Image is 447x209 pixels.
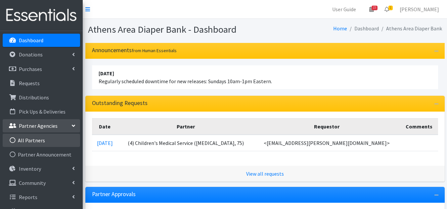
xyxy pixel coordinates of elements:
img: HumanEssentials [3,4,80,26]
a: Home [333,25,347,32]
td: <[EMAIL_ADDRESS][PERSON_NAME][DOMAIN_NAME]> [253,135,400,151]
h3: Outstanding Requests [92,100,148,107]
p: Reports [19,194,37,200]
p: Inventory [19,165,41,172]
span: 1 [388,6,393,10]
li: Regularly scheduled downtime for new releases: Sundays 10am-1pm Eastern. [92,65,438,89]
p: Pick Ups & Deliveries [19,108,66,115]
th: Date [92,118,118,135]
p: Donations [19,51,43,58]
p: Dashboard [19,37,43,44]
li: Athens Area Diaper Bank [379,24,442,33]
small: from Human Essentials [132,48,177,53]
a: All Partners [3,134,80,147]
a: Requests [3,77,80,90]
a: Inventory [3,162,80,175]
p: Requests [19,80,40,87]
a: View all requests [246,170,284,177]
p: Partner Agencies [19,122,58,129]
a: User Guide [327,3,361,16]
p: Purchases [19,66,42,72]
a: Pick Ups & Deliveries [3,105,80,118]
span: 15 [372,6,378,10]
th: Partner [118,118,253,135]
a: [DATE] [97,140,113,146]
a: [PERSON_NAME] [394,3,444,16]
th: Requestor [253,118,400,135]
h3: Announcements [92,47,177,54]
strong: [DATE] [99,70,114,77]
a: Dashboard [3,34,80,47]
a: Partner Agencies [3,119,80,132]
a: Purchases [3,62,80,76]
li: Dashboard [347,24,379,33]
a: 15 [364,3,379,16]
h3: Partner Approvals [92,191,136,198]
p: Community [19,180,46,186]
a: Donations [3,48,80,61]
td: (4) Children's Medical Service ([MEDICAL_DATA], 75) [118,135,253,151]
a: 1 [379,3,394,16]
p: Distributions [19,94,49,101]
a: Reports [3,191,80,204]
h1: Athens Area Diaper Bank - Dashboard [88,24,263,35]
a: Distributions [3,91,80,104]
a: Partner Announcement [3,148,80,161]
a: Community [3,176,80,190]
th: Comments [400,118,438,135]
